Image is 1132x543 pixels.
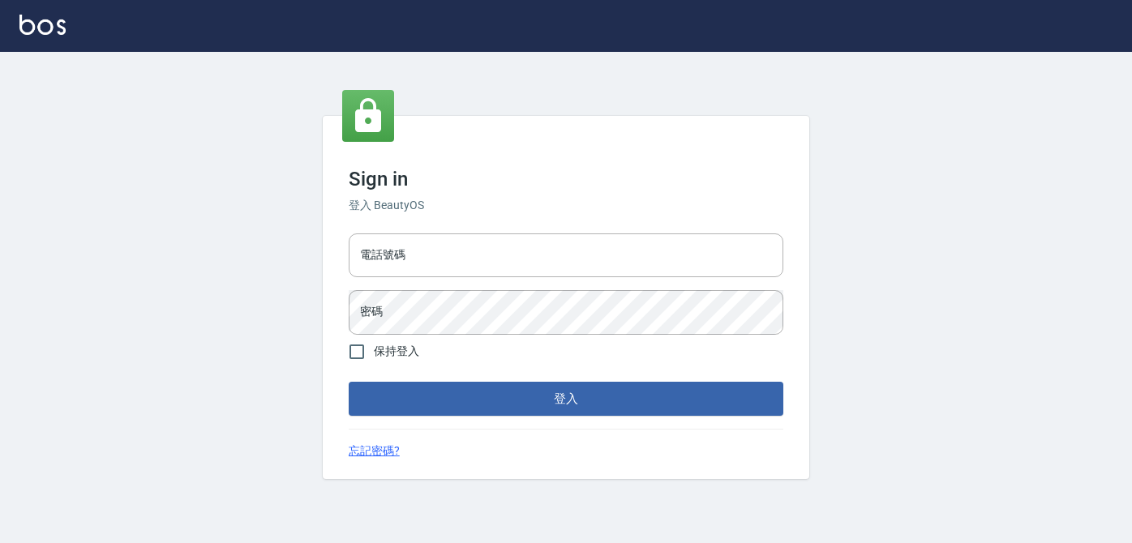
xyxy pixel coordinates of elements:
[374,343,419,360] span: 保持登入
[349,443,400,460] a: 忘記密碼?
[349,197,783,214] h6: 登入 BeautyOS
[19,15,66,35] img: Logo
[349,382,783,416] button: 登入
[349,168,783,190] h3: Sign in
